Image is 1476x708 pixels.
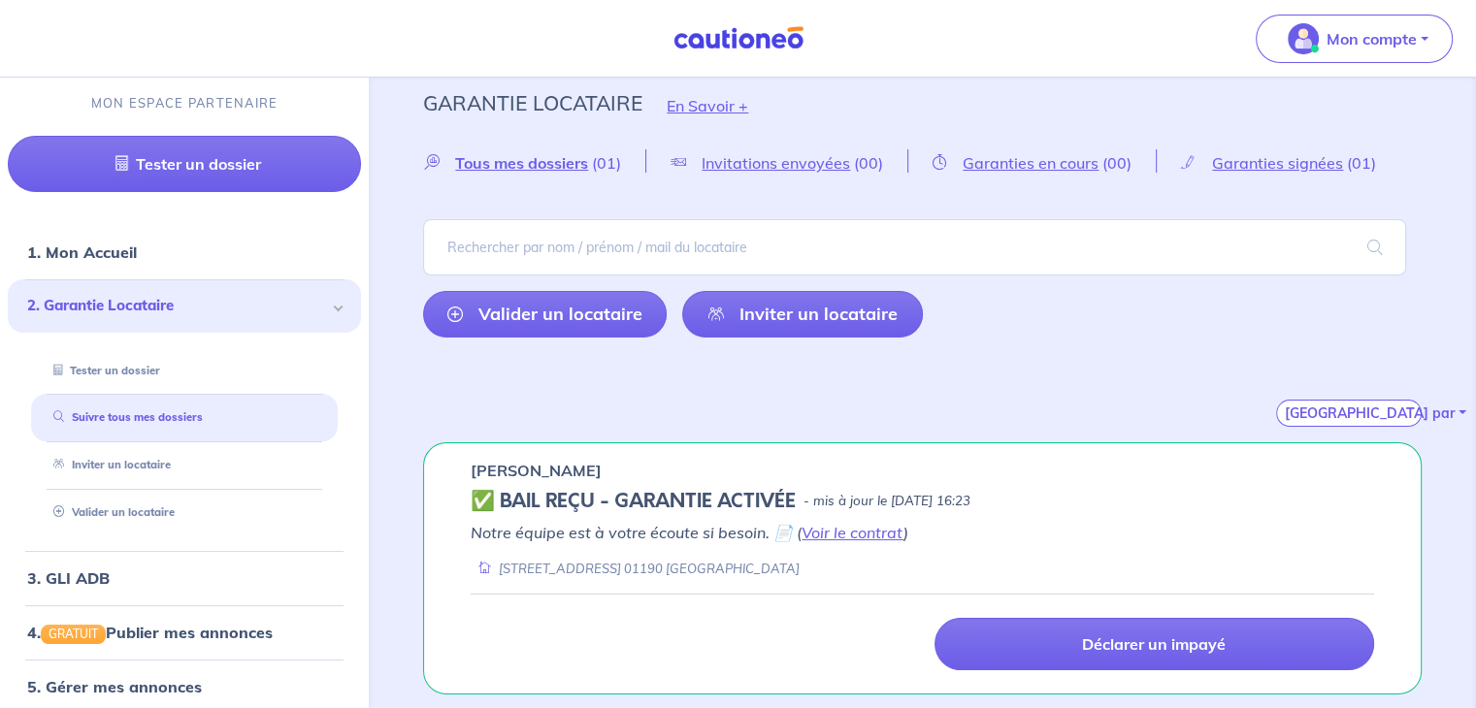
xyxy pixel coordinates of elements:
p: MON ESPACE PARTENAIRE [91,94,279,113]
a: Garanties signées(01) [1157,153,1400,172]
h5: ✅ BAIL REÇU - GARANTIE ACTIVÉE [471,490,796,513]
a: 5. Gérer mes annonces [27,677,202,696]
div: 2. Garantie Locataire [8,279,361,333]
a: Invitations envoyées(00) [646,153,907,172]
span: Garanties signées [1212,153,1343,173]
span: (00) [1102,153,1132,173]
div: Valider un locataire [31,497,338,529]
a: Tester un dossier [46,364,160,377]
em: Notre équipe est à votre écoute si besoin. 📄 ( ) [471,523,908,542]
a: Déclarer un impayé [935,618,1374,670]
div: [STREET_ADDRESS] 01190 [GEOGRAPHIC_DATA] [471,560,800,578]
a: Garanties en cours(00) [908,153,1156,172]
a: 4.GRATUITPublier mes annonces [27,623,273,642]
a: Tous mes dossiers(01) [423,153,645,172]
a: Tester un dossier [8,136,361,192]
a: Inviter un locataire [682,291,922,338]
a: Inviter un locataire [46,458,171,471]
span: Tous mes dossiers [455,153,588,173]
a: Valider un locataire [423,291,667,338]
span: search [1344,220,1406,274]
span: Garanties en cours [963,153,1099,173]
div: 5. Gérer mes annonces [8,667,361,706]
span: (01) [592,153,621,173]
a: Valider un locataire [46,505,175,519]
button: En Savoir + [642,78,772,134]
a: 3. GLI ADB [27,568,110,588]
p: Garantie Locataire [423,85,642,120]
span: Invitations envoyées [702,153,850,173]
a: Suivre tous mes dossiers [46,410,203,424]
div: Suivre tous mes dossiers [31,402,338,434]
img: illu_account_valid_menu.svg [1288,23,1319,54]
div: 1. Mon Accueil [8,233,361,272]
div: Inviter un locataire [31,449,338,481]
button: [GEOGRAPHIC_DATA] par [1276,400,1422,427]
div: 3. GLI ADB [8,559,361,597]
div: state: CONTRACT-VALIDATED, Context: IN-MANAGEMENT,IS-GL-CAUTION [471,490,1374,513]
input: Rechercher par nom / prénom / mail du locataire [423,219,1406,275]
img: Cautioneo [666,26,811,50]
span: 2. Garantie Locataire [27,295,327,317]
a: Voir le contrat [802,523,903,542]
div: 4.GRATUITPublier mes annonces [8,613,361,652]
p: - mis à jour le [DATE] 16:23 [804,492,970,511]
button: illu_account_valid_menu.svgMon compte [1256,15,1453,63]
span: (01) [1347,153,1376,173]
p: Mon compte [1327,27,1417,50]
p: Déclarer un impayé [1082,634,1226,654]
span: (00) [854,153,883,173]
p: [PERSON_NAME] [471,459,602,482]
a: 1. Mon Accueil [27,242,137,262]
div: Tester un dossier [31,355,338,387]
